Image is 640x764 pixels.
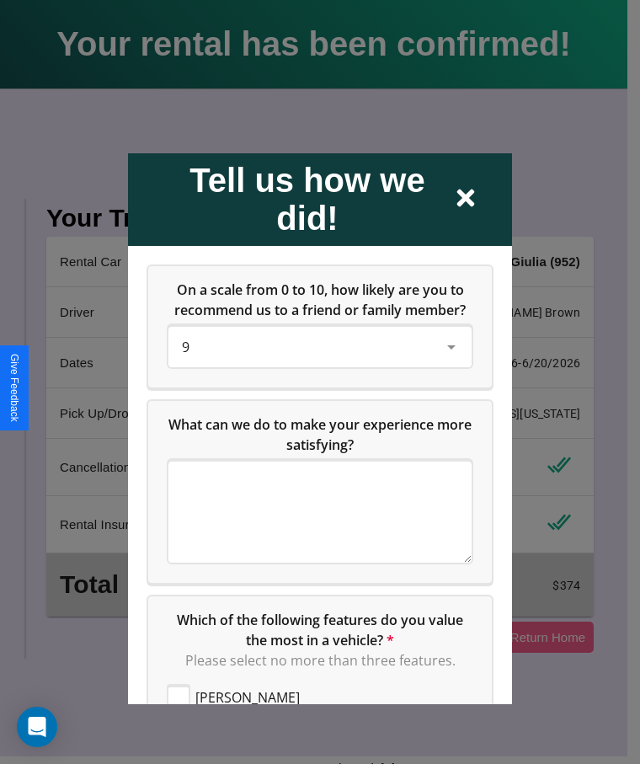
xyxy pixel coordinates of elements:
div: Open Intercom Messenger [17,707,57,747]
div: On a scale from 0 to 10, how likely are you to recommend us to a friend or family member? [168,326,472,366]
span: 9 [182,337,189,355]
h5: On a scale from 0 to 10, how likely are you to recommend us to a friend or family member? [168,279,472,319]
h2: Tell us how we did! [162,161,453,237]
span: [PERSON_NAME] [195,687,300,707]
div: On a scale from 0 to 10, how likely are you to recommend us to a friend or family member? [148,265,492,387]
span: Which of the following features do you value the most in a vehicle? [177,610,467,649]
span: What can we do to make your experience more satisfying? [168,414,475,453]
span: Please select no more than three features. [185,650,456,669]
span: On a scale from 0 to 10, how likely are you to recommend us to a friend or family member? [174,280,467,318]
div: Give Feedback [8,354,20,422]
